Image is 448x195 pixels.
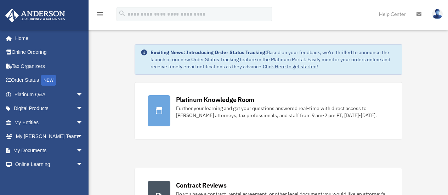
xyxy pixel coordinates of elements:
[5,45,94,59] a: Online Ordering
[96,12,104,18] a: menu
[76,130,90,144] span: arrow_drop_down
[3,8,67,22] img: Anderson Advisors Platinum Portal
[176,105,389,119] div: Further your learning and get your questions answered real-time with direct access to [PERSON_NAM...
[76,87,90,102] span: arrow_drop_down
[432,9,443,19] img: User Pic
[76,115,90,130] span: arrow_drop_down
[5,115,94,130] a: My Entitiesarrow_drop_down
[5,87,94,102] a: Platinum Q&Aarrow_drop_down
[76,157,90,172] span: arrow_drop_down
[5,143,94,157] a: My Documentsarrow_drop_down
[135,82,402,139] a: Platinum Knowledge Room Further your learning and get your questions answered real-time with dire...
[5,59,94,73] a: Tax Organizers
[176,95,255,104] div: Platinum Knowledge Room
[263,63,318,70] a: Click Here to get started!
[5,73,94,88] a: Order StatusNEW
[5,102,94,116] a: Digital Productsarrow_drop_down
[76,143,90,158] span: arrow_drop_down
[5,31,90,45] a: Home
[176,181,227,190] div: Contract Reviews
[5,157,94,172] a: Online Learningarrow_drop_down
[5,130,94,144] a: My [PERSON_NAME] Teamarrow_drop_down
[96,10,104,18] i: menu
[151,49,267,56] strong: Exciting News: Introducing Order Status Tracking!
[151,49,396,70] div: Based on your feedback, we're thrilled to announce the launch of our new Order Status Tracking fe...
[41,75,56,86] div: NEW
[76,102,90,116] span: arrow_drop_down
[118,10,126,17] i: search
